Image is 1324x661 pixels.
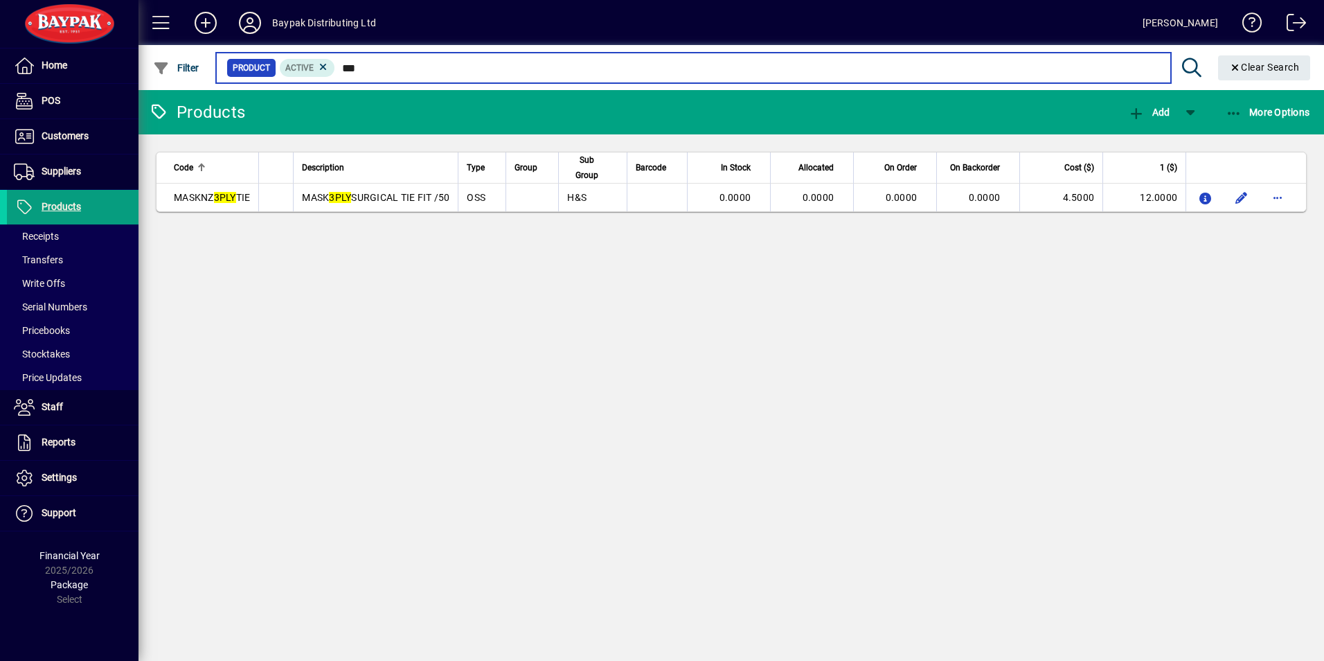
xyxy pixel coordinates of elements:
[7,224,138,248] a: Receipts
[51,579,88,590] span: Package
[1102,184,1186,211] td: 12.0000
[174,192,250,203] span: MASKNZ TIE
[1267,186,1289,209] button: More options
[1125,100,1173,125] button: Add
[42,95,60,106] span: POS
[14,254,63,265] span: Transfers
[636,160,679,175] div: Barcode
[153,62,199,73] span: Filter
[1226,107,1310,118] span: More Options
[7,272,138,295] a: Write Offs
[329,192,351,203] em: 3PLY
[302,160,449,175] div: Description
[14,325,70,336] span: Pricebooks
[7,390,138,425] a: Staff
[302,160,344,175] span: Description
[14,349,70,360] span: Stocktakes
[42,472,77,483] span: Settings
[42,201,81,212] span: Products
[1276,3,1307,48] a: Logout
[7,49,138,83] a: Home
[149,101,245,123] div: Products
[184,10,228,35] button: Add
[7,84,138,118] a: POS
[302,192,449,203] span: MASK SURGICAL TIE FIT /50
[150,55,203,80] button: Filter
[1232,3,1262,48] a: Knowledge Base
[14,278,65,289] span: Write Offs
[7,119,138,154] a: Customers
[7,461,138,495] a: Settings
[779,160,846,175] div: Allocated
[7,155,138,189] a: Suppliers
[803,192,834,203] span: 0.0000
[42,507,76,518] span: Support
[7,295,138,319] a: Serial Numbers
[884,160,917,175] span: On Order
[280,59,335,77] mat-chip: Activation Status: Active
[567,152,606,183] span: Sub Group
[467,160,497,175] div: Type
[214,192,236,203] em: 3PLY
[862,160,929,175] div: On Order
[174,160,250,175] div: Code
[1160,160,1177,175] span: 1 ($)
[1128,107,1170,118] span: Add
[14,372,82,383] span: Price Updates
[950,160,1000,175] span: On Backorder
[636,160,666,175] span: Barcode
[515,160,537,175] span: Group
[285,63,314,73] span: Active
[42,401,63,412] span: Staff
[945,160,1012,175] div: On Backorder
[14,231,59,242] span: Receipts
[42,60,67,71] span: Home
[719,192,751,203] span: 0.0000
[7,319,138,342] a: Pricebooks
[42,130,89,141] span: Customers
[7,342,138,366] a: Stocktakes
[174,160,193,175] span: Code
[467,160,485,175] span: Type
[7,496,138,531] a: Support
[1231,186,1253,209] button: Edit
[567,152,618,183] div: Sub Group
[42,166,81,177] span: Suppliers
[7,366,138,389] a: Price Updates
[467,192,485,203] span: OSS
[39,550,100,561] span: Financial Year
[567,192,587,203] span: H&S
[721,160,751,175] span: In Stock
[42,437,75,448] span: Reports
[696,160,763,175] div: In Stock
[969,192,1001,203] span: 0.0000
[228,10,272,35] button: Profile
[233,61,270,75] span: Product
[1222,100,1314,125] button: More Options
[7,425,138,460] a: Reports
[7,248,138,272] a: Transfers
[515,160,550,175] div: Group
[1019,184,1102,211] td: 4.5000
[272,12,376,34] div: Baypak Distributing Ltd
[798,160,834,175] span: Allocated
[1143,12,1218,34] div: [PERSON_NAME]
[14,301,87,312] span: Serial Numbers
[1218,55,1311,80] button: Clear
[886,192,918,203] span: 0.0000
[1064,160,1094,175] span: Cost ($)
[1229,62,1300,73] span: Clear Search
